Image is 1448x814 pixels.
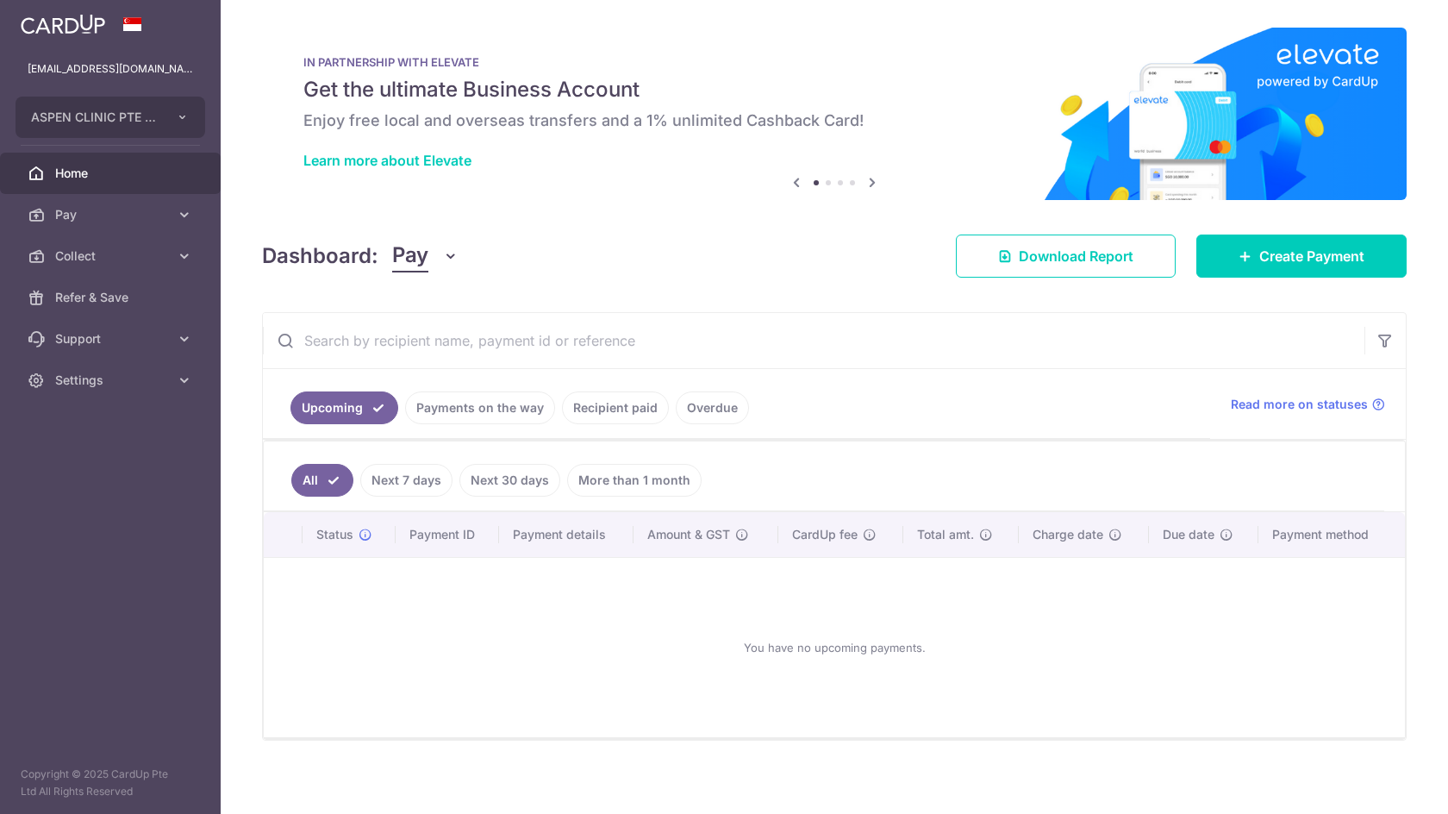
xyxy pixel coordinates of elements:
[55,206,169,223] span: Pay
[21,14,105,34] img: CardUp
[55,165,169,182] span: Home
[562,391,669,424] a: Recipient paid
[16,97,205,138] button: ASPEN CLINIC PTE LTD
[1259,246,1364,266] span: Create Payment
[1258,512,1405,557] th: Payment method
[499,512,633,557] th: Payment details
[1033,526,1103,543] span: Charge date
[392,240,428,272] span: Pay
[392,240,459,272] button: Pay
[263,313,1364,368] input: Search by recipient name, payment id or reference
[956,235,1176,278] a: Download Report
[676,391,749,424] a: Overdue
[31,109,159,126] span: ASPEN CLINIC PTE LTD
[1019,246,1133,266] span: Download Report
[396,512,499,557] th: Payment ID
[917,526,974,543] span: Total amt.
[291,464,353,497] a: All
[792,526,858,543] span: CardUp fee
[55,289,169,306] span: Refer & Save
[55,372,169,389] span: Settings
[262,28,1407,200] img: Renovation banner
[647,526,730,543] span: Amount & GST
[1231,396,1368,413] span: Read more on statuses
[316,526,353,543] span: Status
[28,60,193,78] p: [EMAIL_ADDRESS][DOMAIN_NAME]
[262,241,378,272] h4: Dashboard:
[1231,396,1385,413] a: Read more on statuses
[1196,235,1407,278] a: Create Payment
[303,110,1365,131] h6: Enjoy free local and overseas transfers and a 1% unlimited Cashback Card!
[459,464,560,497] a: Next 30 days
[55,247,169,265] span: Collect
[303,76,1365,103] h5: Get the ultimate Business Account
[303,55,1365,69] p: IN PARTNERSHIP WITH ELEVATE
[290,391,398,424] a: Upcoming
[360,464,452,497] a: Next 7 days
[284,572,1384,723] div: You have no upcoming payments.
[405,391,555,424] a: Payments on the way
[567,464,702,497] a: More than 1 month
[1163,526,1214,543] span: Due date
[55,330,169,348] span: Support
[303,152,471,169] a: Learn more about Elevate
